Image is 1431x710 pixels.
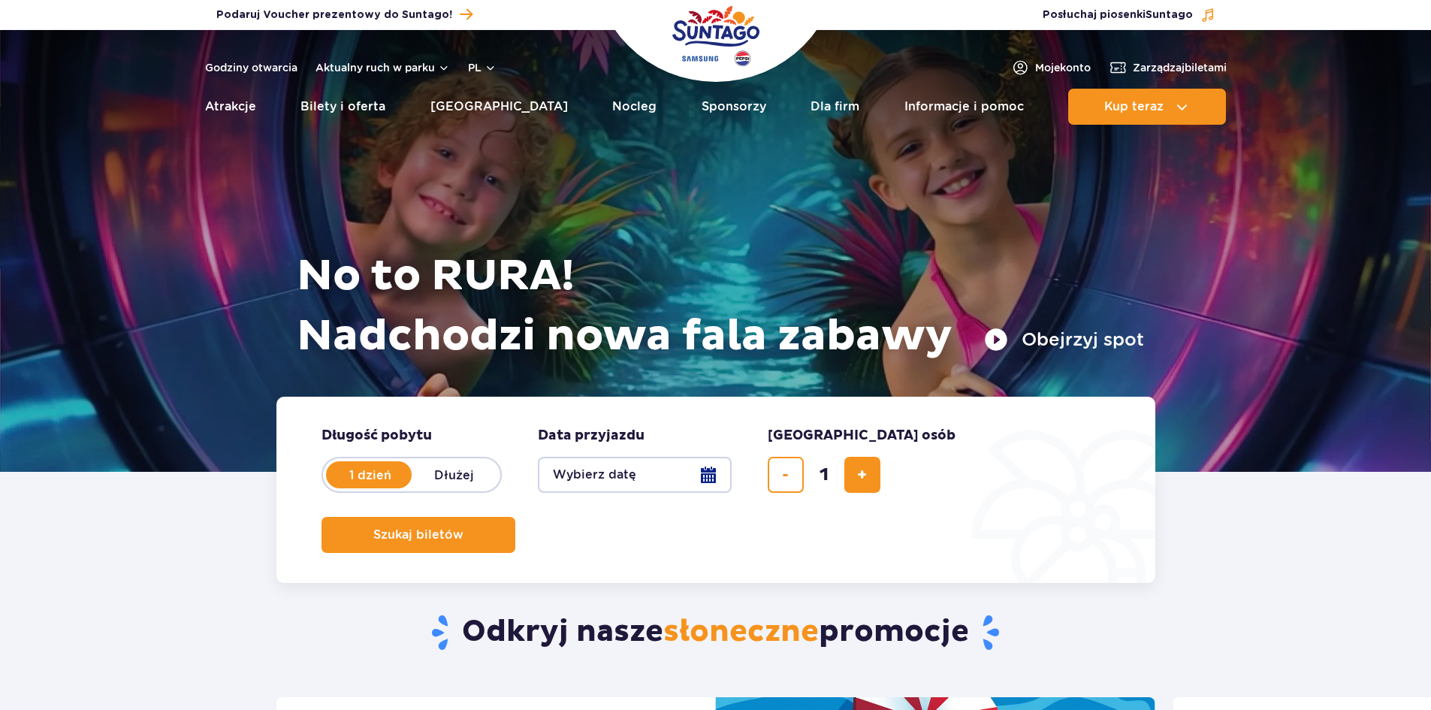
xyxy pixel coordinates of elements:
[430,89,568,125] a: [GEOGRAPHIC_DATA]
[1068,89,1226,125] button: Kup teraz
[300,89,385,125] a: Bilety i oferta
[538,427,645,445] span: Data przyjazdu
[806,457,842,493] input: liczba biletów
[328,459,413,491] label: 1 dzień
[276,613,1155,652] h2: Odkryj nasze promocje
[205,89,256,125] a: Atrakcje
[768,457,804,493] button: usuń bilet
[612,89,657,125] a: Nocleg
[844,457,880,493] button: dodaj bilet
[984,328,1144,352] button: Obejrzyj spot
[1133,60,1227,75] span: Zarządzaj biletami
[1043,8,1215,23] button: Posłuchaj piosenkiSuntago
[205,60,297,75] a: Godziny otwarcia
[1104,100,1164,113] span: Kup teraz
[1109,59,1227,77] a: Zarządzajbiletami
[216,8,452,23] span: Podaruj Voucher prezentowy do Suntago!
[1011,59,1091,77] a: Mojekonto
[276,397,1155,583] form: Planowanie wizyty w Park of Poland
[538,457,732,493] button: Wybierz datę
[904,89,1024,125] a: Informacje i pomoc
[811,89,859,125] a: Dla firm
[322,517,515,553] button: Szukaj biletów
[297,246,1144,367] h1: No to RURA! Nadchodzi nowa fala zabawy
[1035,60,1091,75] span: Moje konto
[216,5,472,25] a: Podaruj Voucher prezentowy do Suntago!
[322,427,432,445] span: Długość pobytu
[373,528,463,542] span: Szukaj biletów
[1146,10,1193,20] span: Suntago
[663,613,819,651] span: słoneczne
[315,62,450,74] button: Aktualny ruch w parku
[1043,8,1193,23] span: Posłuchaj piosenki
[702,89,766,125] a: Sponsorzy
[412,459,497,491] label: Dłużej
[468,60,497,75] button: pl
[768,427,956,445] span: [GEOGRAPHIC_DATA] osób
